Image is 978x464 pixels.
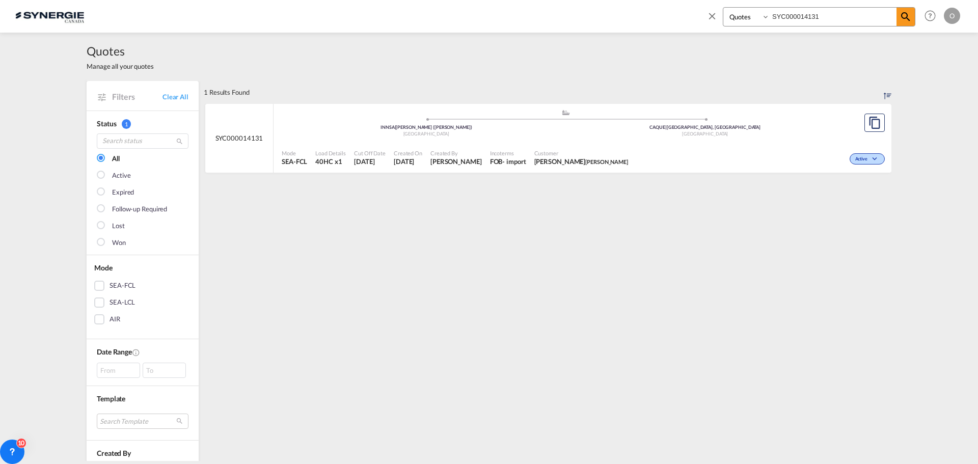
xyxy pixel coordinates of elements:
[850,153,885,165] div: Change Status Here
[132,348,140,357] md-icon: Created On
[707,7,723,32] span: icon-close
[87,62,154,71] span: Manage all your quotes
[896,8,915,26] span: icon-magnify
[97,363,140,378] div: From
[97,133,188,149] input: Search status
[381,124,472,130] span: INNSA [PERSON_NAME] ([PERSON_NAME])
[502,157,526,166] div: - import
[394,149,422,157] span: Created On
[112,238,126,248] div: Won
[94,314,191,324] md-checkbox: AIR
[112,204,167,214] div: Follow-up Required
[665,124,667,130] span: |
[855,156,870,163] span: Active
[97,119,188,129] div: Status 1
[110,281,135,291] div: SEA-FCL
[682,131,728,137] span: [GEOGRAPHIC_DATA]
[490,157,503,166] div: FOB
[864,114,885,132] button: Copy Quote
[112,91,162,102] span: Filters
[205,104,891,173] div: SYC000014131 assets/icons/custom/ship-fill.svgassets/icons/custom/roll-o-plane.svgOriginJawaharla...
[94,263,113,272] span: Mode
[215,133,263,143] span: SYC000014131
[921,7,939,24] span: Help
[110,297,135,308] div: SEA-LCL
[112,171,130,181] div: Active
[97,449,131,457] span: Created By
[87,43,154,59] span: Quotes
[395,124,396,130] span: |
[944,8,960,24] div: O
[94,281,191,291] md-checkbox: SEA-FCL
[282,157,307,166] span: SEA-FCL
[868,117,881,129] md-icon: assets/icons/custom/copyQuote.svg
[97,394,125,403] span: Template
[560,110,572,115] md-icon: assets/icons/custom/ship-fill.svg
[112,154,120,164] div: All
[884,81,891,103] div: Sort by: Created On
[585,158,628,165] span: [PERSON_NAME]
[162,92,188,101] a: Clear All
[112,187,134,198] div: Expired
[534,157,628,166] span: David Paquet tilton
[354,157,386,166] span: 18 Aug 2025
[122,119,131,129] span: 1
[15,5,84,28] img: 1f56c880d42311ef80fc7dca854c8e59.png
[112,221,125,231] div: Lost
[649,124,760,130] span: CAQUE [GEOGRAPHIC_DATA], [GEOGRAPHIC_DATA]
[282,149,307,157] span: Mode
[770,8,896,25] input: Enter Quotation Number
[97,363,188,378] span: From To
[143,363,186,378] div: To
[707,10,718,21] md-icon: icon-close
[394,157,422,166] span: 18 Aug 2025
[430,157,482,166] span: Karen Mercier
[354,149,386,157] span: Cut Off Date
[900,11,912,23] md-icon: icon-magnify
[490,149,526,157] span: Incoterms
[97,347,132,356] span: Date Range
[204,81,250,103] div: 1 Results Found
[430,149,482,157] span: Created By
[403,131,449,137] span: [GEOGRAPHIC_DATA]
[176,138,183,145] md-icon: icon-magnify
[921,7,944,25] div: Help
[315,149,346,157] span: Load Details
[94,297,191,308] md-checkbox: SEA-LCL
[97,119,116,128] span: Status
[490,157,526,166] div: FOB import
[110,314,120,324] div: AIR
[534,149,628,157] span: Customer
[870,156,882,162] md-icon: icon-chevron-down
[315,157,346,166] span: 40HC x 1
